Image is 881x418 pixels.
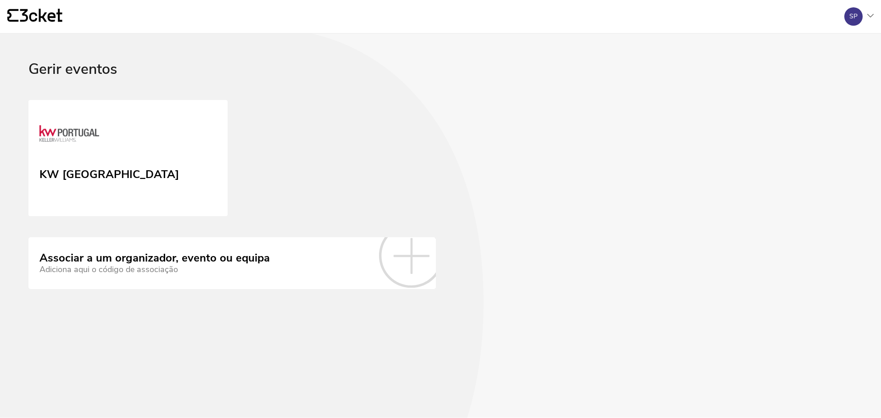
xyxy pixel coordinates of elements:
[7,9,18,22] g: {' '}
[39,252,270,265] div: Associar a um organizador, evento ou equipa
[28,61,853,100] div: Gerir eventos
[39,165,179,181] div: KW [GEOGRAPHIC_DATA]
[7,9,62,24] a: {' '}
[28,237,436,289] a: Associar a um organizador, evento ou equipa Adiciona aqui o código de associação
[39,265,270,274] div: Adiciona aqui o código de associação
[849,13,858,20] div: SP
[39,115,99,156] img: KW Portugal
[28,100,228,217] a: KW Portugal KW [GEOGRAPHIC_DATA]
